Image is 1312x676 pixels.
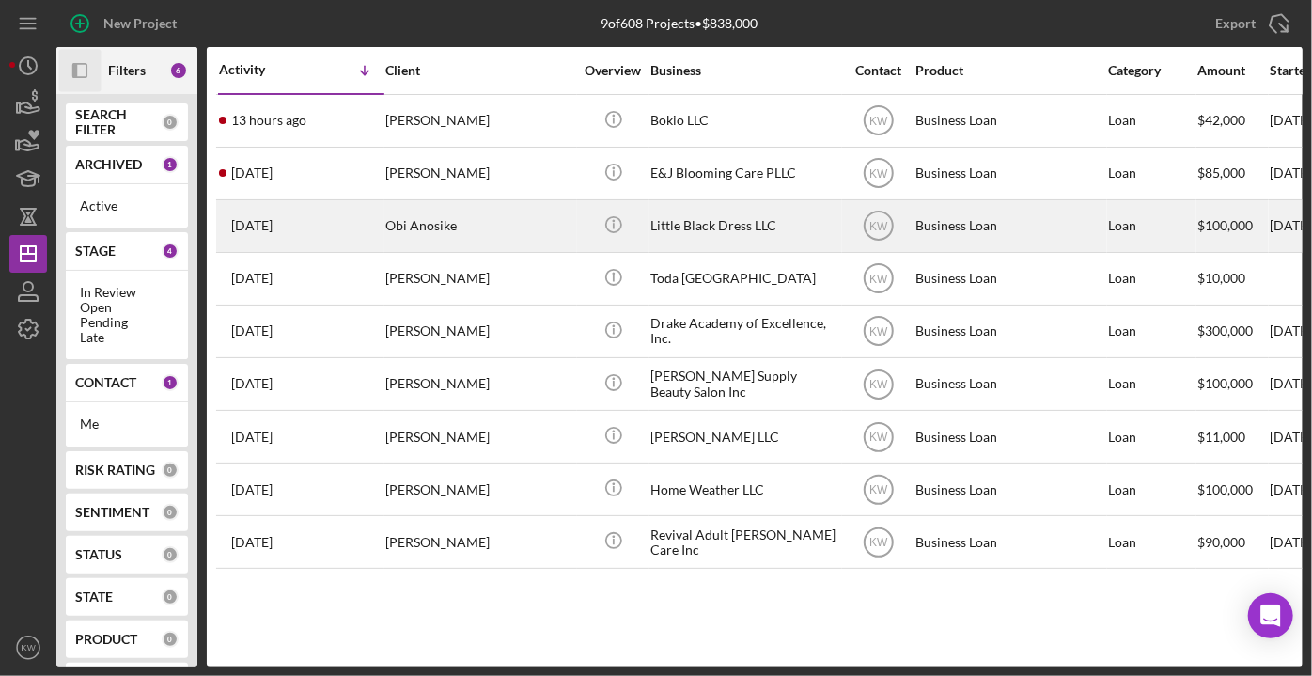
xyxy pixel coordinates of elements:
div: [PERSON_NAME] [385,359,573,409]
div: Loan [1108,96,1195,146]
b: Filters [108,63,146,78]
time: 2025-08-01 15:22 [231,271,273,286]
text: KW [869,167,888,181]
div: [PERSON_NAME] [385,254,573,304]
time: 2025-08-18 20:18 [231,165,273,181]
div: 0 [162,546,179,563]
div: Loan [1108,307,1195,356]
div: [PERSON_NAME] [385,307,573,356]
text: KW [869,431,888,444]
div: [PERSON_NAME] Supply Beauty Salon Inc [650,359,838,409]
div: Category [1108,63,1195,78]
div: In Review [80,285,174,300]
div: 1 [162,156,179,173]
div: Product [915,63,1103,78]
div: Business Loan [915,201,1103,251]
div: [PERSON_NAME] [385,464,573,514]
div: [PERSON_NAME] [385,96,573,146]
div: Business Loan [915,307,1103,356]
div: 9 of 608 Projects • $838,000 [601,16,758,31]
button: KW [9,629,47,667]
b: STATE [75,590,113,605]
time: 2025-07-15 20:08 [231,430,273,445]
div: Active [80,198,174,213]
div: Business Loan [915,517,1103,567]
b: STAGE [75,244,116,259]
div: Business Loan [915,96,1103,146]
div: Business Loan [915,149,1103,198]
div: Drake Academy of Excellence, Inc. [650,307,838,356]
div: Revival Adult [PERSON_NAME] Care Inc [650,517,838,567]
div: E&J Blooming Care PLLC [650,149,838,198]
time: 2025-07-16 15:19 [231,376,273,391]
div: Loan [1108,412,1195,462]
div: Loan [1108,149,1195,198]
div: Late [80,330,174,345]
div: Loan [1108,359,1195,409]
div: Loan [1108,517,1195,567]
div: Export [1215,5,1256,42]
div: Pending [80,315,174,330]
div: $100,000 [1197,464,1268,514]
div: Business Loan [915,412,1103,462]
time: 2025-05-12 21:33 [231,535,273,550]
time: 2025-08-11 20:21 [231,218,273,233]
div: 6 [169,61,188,80]
div: Contact [843,63,914,78]
div: 0 [162,504,179,521]
div: Business Loan [915,254,1103,304]
div: $85,000 [1197,149,1268,198]
div: Toda [GEOGRAPHIC_DATA] [650,254,838,304]
div: Home Weather LLC [650,464,838,514]
div: $90,000 [1197,517,1268,567]
div: Business [650,63,838,78]
div: Loan [1108,201,1195,251]
text: KW [869,483,888,496]
div: Bokio LLC [650,96,838,146]
b: SENTIMENT [75,505,149,520]
div: 1 [162,374,179,391]
div: [PERSON_NAME] [385,149,573,198]
time: 2025-08-20 04:17 [231,113,306,128]
div: Obi Anosike [385,201,573,251]
div: 0 [162,631,179,648]
div: Open Intercom Messenger [1248,593,1293,638]
button: New Project [56,5,195,42]
text: KW [869,378,888,391]
b: STATUS [75,547,122,562]
div: Client [385,63,573,78]
div: 0 [162,114,179,131]
text: KW [869,273,888,286]
b: ARCHIVED [75,157,142,172]
div: Amount [1197,63,1268,78]
div: $10,000 [1197,254,1268,304]
div: [PERSON_NAME] [385,412,573,462]
div: Little Black Dress LLC [650,201,838,251]
time: 2025-06-03 18:06 [231,482,273,497]
text: KW [869,220,888,233]
button: Export [1196,5,1303,42]
text: KW [21,643,36,653]
b: PRODUCT [75,632,137,647]
div: [PERSON_NAME] LLC [650,412,838,462]
div: 0 [162,462,179,479]
div: Open [80,300,174,315]
b: CONTACT [75,375,136,390]
div: New Project [103,5,177,42]
div: $300,000 [1197,307,1268,356]
b: RISK RATING [75,463,155,478]
time: 2025-07-29 17:25 [231,323,273,338]
div: $42,000 [1197,96,1268,146]
div: 0 [162,589,179,605]
text: KW [869,325,888,338]
div: Loan [1108,464,1195,514]
div: Loan [1108,254,1195,304]
div: [PERSON_NAME] [385,517,573,567]
text: KW [869,115,888,128]
div: Overview [578,63,648,78]
div: 4 [162,243,179,259]
div: Activity [219,62,302,77]
div: Business Loan [915,359,1103,409]
div: Me [80,417,174,432]
div: $100,000 [1197,201,1268,251]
